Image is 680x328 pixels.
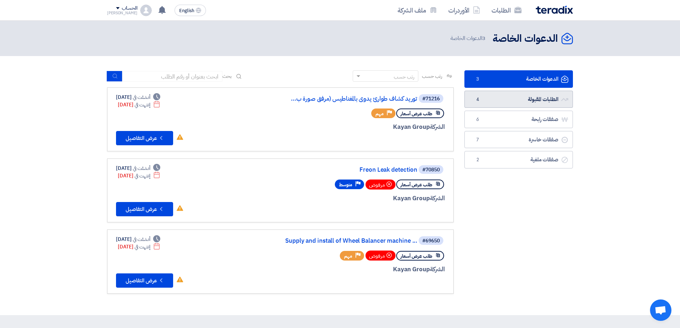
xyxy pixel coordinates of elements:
img: Teradix logo [536,6,573,14]
div: [DATE] [116,94,160,101]
div: مرفوض [366,251,396,261]
button: عرض التفاصيل [116,202,173,216]
a: صفقات ملغية2 [464,151,573,168]
span: 6 [473,116,482,123]
a: الطلبات المقبولة4 [464,91,573,108]
div: Kayan Group [273,265,445,274]
span: إنتهت في [135,101,150,109]
div: رتب حسب [394,73,414,81]
div: [DATE] [118,243,160,251]
div: [PERSON_NAME] [107,11,137,15]
span: أنشئت في [133,236,150,243]
span: طلب عرض أسعار [401,253,432,259]
span: مهم [344,253,352,259]
div: Kayan Group [273,194,445,203]
button: English [175,5,206,16]
div: مرفوض [366,180,396,190]
div: #70850 [422,167,440,172]
span: الشركة [430,194,445,203]
a: توريد كشاف طوارئ يدوى بالمغناطيس (مرفق صورة ب... [274,96,417,102]
span: 3 [473,76,482,83]
div: #69650 [422,238,440,243]
div: [DATE] [116,236,160,243]
input: ابحث بعنوان أو رقم الطلب [122,71,222,82]
div: الحساب [122,5,137,11]
div: [DATE] [118,101,160,109]
span: متوسط [339,181,352,188]
div: [DATE] [118,172,160,180]
div: Kayan Group [273,122,445,132]
span: إنتهت في [135,172,150,180]
a: الأوردرات [443,2,486,19]
span: الشركة [430,122,445,131]
span: إنتهت في [135,243,150,251]
div: [DATE] [116,165,160,172]
span: 7 [473,136,482,143]
span: أنشئت في [133,94,150,101]
span: طلب عرض أسعار [401,110,432,117]
button: عرض التفاصيل [116,273,173,288]
div: #71216 [422,96,440,101]
span: رتب حسب [422,72,442,80]
span: طلب عرض أسعار [401,181,432,188]
span: بحث [222,72,232,80]
span: English [179,8,194,13]
a: صفقات خاسرة7 [464,131,573,148]
a: Supply and install of Wheel Balancer machine ... [274,238,417,244]
img: profile_test.png [140,5,152,16]
a: ملف الشركة [392,2,443,19]
span: الدعوات الخاصة [450,34,487,42]
a: صفقات رابحة6 [464,111,573,128]
span: 4 [473,96,482,103]
span: 2 [473,156,482,163]
h2: الدعوات الخاصة [493,32,558,46]
span: أنشئت في [133,165,150,172]
a: الطلبات [486,2,527,19]
span: الشركة [430,265,445,274]
a: الدعوات الخاصة3 [464,70,573,88]
span: 3 [482,34,485,42]
a: Freon Leak detection [274,167,417,173]
button: عرض التفاصيل [116,131,173,145]
a: دردشة مفتوحة [650,299,671,321]
span: مهم [376,110,384,117]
